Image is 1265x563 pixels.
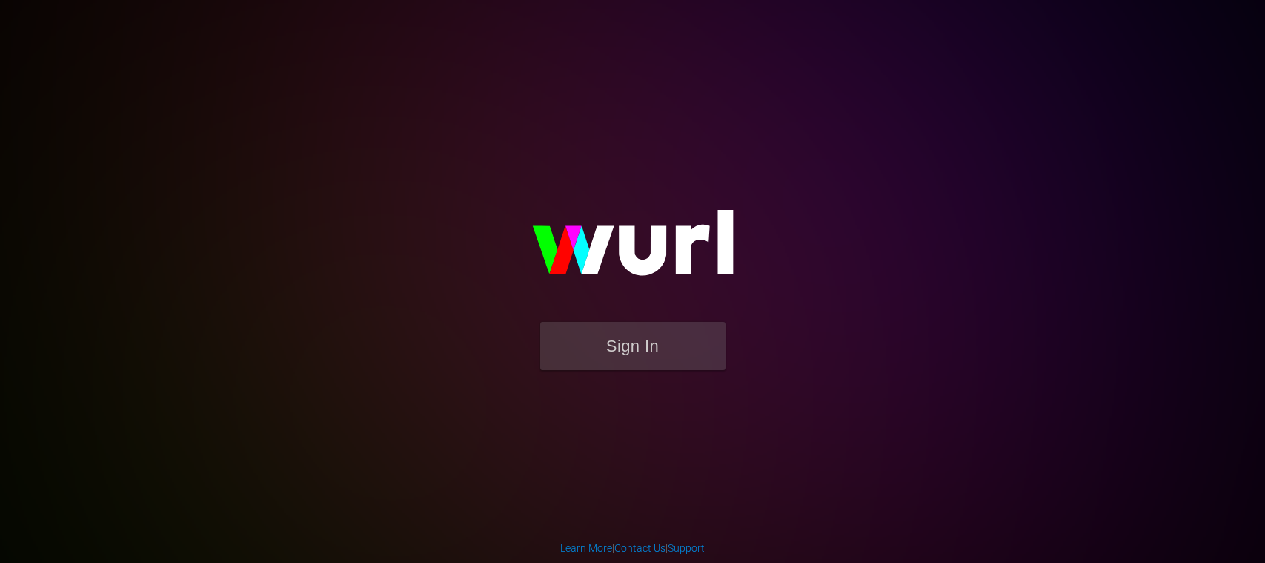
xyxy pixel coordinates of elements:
button: Sign In [540,322,726,370]
img: wurl-logo-on-black-223613ac3d8ba8fe6dc639794a292ebdb59501304c7dfd60c99c58986ef67473.svg [485,178,781,322]
a: Contact Us [614,542,665,554]
div: | | [560,541,705,556]
a: Learn More [560,542,612,554]
a: Support [668,542,705,554]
